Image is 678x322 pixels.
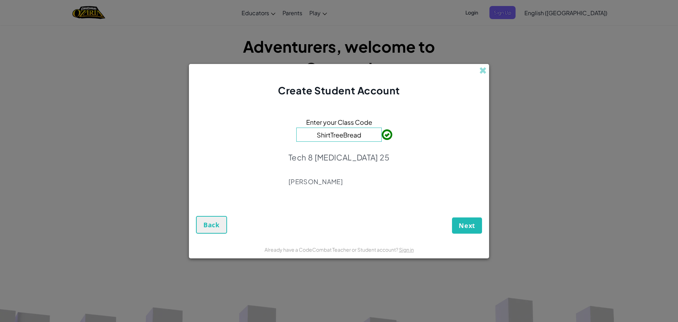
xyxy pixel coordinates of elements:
span: Next [459,221,475,230]
button: Next [452,217,482,234]
p: Tech 8 [MEDICAL_DATA] 25 [289,152,389,162]
a: Sign in [399,246,414,253]
span: Back [203,221,220,229]
button: Back [196,216,227,234]
p: [PERSON_NAME] [289,177,389,186]
span: Enter your Class Code [306,117,372,127]
span: Create Student Account [278,84,400,96]
span: Already have a CodeCombat Teacher or Student account? [264,246,399,253]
